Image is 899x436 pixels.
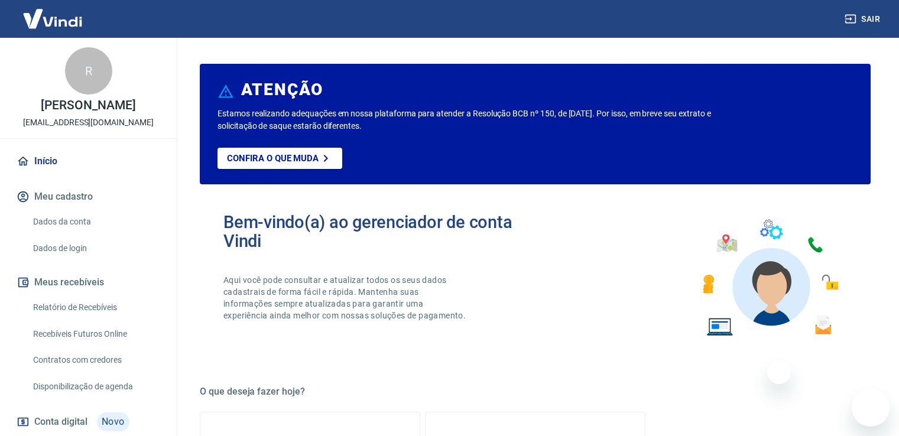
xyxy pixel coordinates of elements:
[200,386,871,398] h5: O que deseja fazer hoje?
[14,269,163,295] button: Meus recebíveis
[23,116,154,129] p: [EMAIL_ADDRESS][DOMAIN_NAME]
[28,348,163,372] a: Contratos com credores
[692,213,847,343] img: Imagem de um avatar masculino com diversos icones exemplificando as funcionalidades do gerenciado...
[14,148,163,174] a: Início
[28,210,163,234] a: Dados da conta
[852,389,890,427] iframe: Botão para abrir a janela de mensagens
[767,360,791,384] iframe: Fechar mensagem
[65,47,112,95] div: R
[241,84,323,96] h6: ATENÇÃO
[34,414,87,430] span: Conta digital
[223,274,468,321] p: Aqui você pode consultar e atualizar todos os seus dados cadastrais de forma fácil e rápida. Mant...
[14,1,91,37] img: Vindi
[14,184,163,210] button: Meu cadastro
[223,213,535,250] h2: Bem-vindo(a) ao gerenciador de conta Vindi
[218,108,726,132] p: Estamos realizando adequações em nossa plataforma para atender a Resolução BCB nº 150, de [DATE]....
[28,322,163,346] a: Recebíveis Futuros Online
[97,412,129,431] span: Novo
[41,99,135,112] p: [PERSON_NAME]
[28,375,163,399] a: Disponibilização de agenda
[28,295,163,320] a: Relatório de Recebíveis
[227,153,319,164] p: Confira o que muda
[14,408,163,436] a: Conta digitalNovo
[218,148,342,169] a: Confira o que muda
[842,8,885,30] button: Sair
[28,236,163,261] a: Dados de login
